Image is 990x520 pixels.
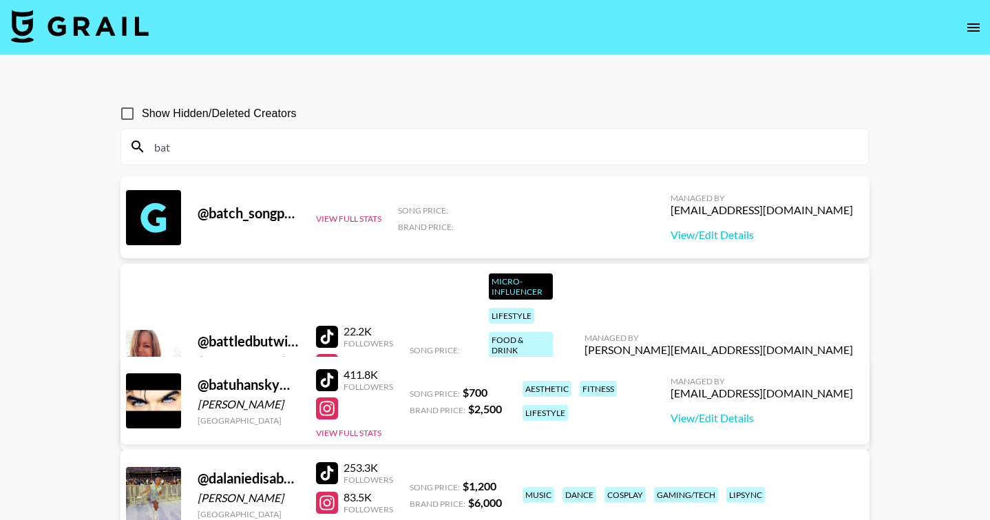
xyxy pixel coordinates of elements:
[344,324,393,338] div: 22.2K
[671,386,853,400] div: [EMAIL_ADDRESS][DOMAIN_NAME]
[523,381,571,397] div: aesthetic
[671,203,853,217] div: [EMAIL_ADDRESS][DOMAIN_NAME]
[398,205,448,216] span: Song Price:
[344,475,393,485] div: Followers
[344,368,393,382] div: 411.8K
[604,487,646,503] div: cosplay
[410,405,465,415] span: Brand Price:
[146,136,861,158] input: Search by User Name
[584,343,853,357] div: [PERSON_NAME][EMAIL_ADDRESS][DOMAIN_NAME]
[410,345,460,355] span: Song Price:
[410,388,460,399] span: Song Price:
[198,509,299,519] div: [GEOGRAPHIC_DATA]
[726,487,765,503] div: lipsync
[198,354,299,368] div: [PERSON_NAME]
[316,214,381,224] button: View Full Stats
[142,105,297,122] span: Show Hidden/Deleted Creators
[410,482,460,492] span: Song Price:
[468,402,502,415] strong: $ 2,500
[198,376,299,393] div: @ batuhanskywalker
[11,10,149,43] img: Grail Talent
[523,487,554,503] div: music
[198,415,299,426] div: [GEOGRAPHIC_DATA]
[463,386,487,399] strong: $ 700
[468,496,502,509] strong: $ 6,000
[489,273,553,300] div: Micro-Influencer
[654,487,718,503] div: gaming/tech
[580,381,617,397] div: fitness
[344,461,393,475] div: 253.3K
[198,491,299,505] div: [PERSON_NAME]
[671,376,853,386] div: Managed By
[489,308,534,324] div: lifestyle
[398,222,454,232] span: Brand Price:
[344,490,393,504] div: 83.5K
[671,411,853,425] a: View/Edit Details
[198,397,299,411] div: [PERSON_NAME]
[410,499,465,509] span: Brand Price:
[198,470,299,487] div: @ dalaniedisabato
[671,193,853,203] div: Managed By
[344,338,393,349] div: Followers
[198,333,299,350] div: @ battledbutwinning
[344,504,393,514] div: Followers
[198,205,299,222] div: @ batch_songpromo
[584,333,853,343] div: Managed By
[489,332,553,358] div: food & drink
[960,14,987,41] button: open drawer
[562,487,596,503] div: dance
[463,479,496,492] strong: $ 1,200
[671,228,853,242] a: View/Edit Details
[316,428,381,438] button: View Full Stats
[344,382,393,392] div: Followers
[523,405,568,421] div: lifestyle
